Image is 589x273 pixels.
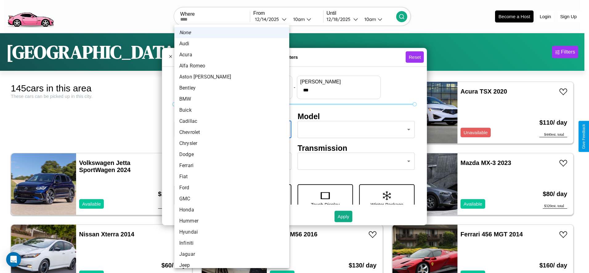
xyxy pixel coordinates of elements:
[6,252,21,267] div: Open Intercom Messenger
[174,127,289,138] li: Chevrolet
[582,124,586,149] div: Give Feedback
[174,105,289,116] li: Buick
[174,204,289,215] li: Honda
[174,249,289,260] li: Jaguar
[179,29,191,36] em: None
[174,238,289,249] li: Infiniti
[174,149,289,160] li: Dodge
[174,215,289,227] li: Hummer
[174,49,289,60] li: Acura
[174,260,289,271] li: Jeep
[174,71,289,82] li: Aston [PERSON_NAME]
[174,138,289,149] li: Chrysler
[174,227,289,238] li: Hyundai
[174,60,289,71] li: Alfa Romeo
[174,171,289,182] li: Fiat
[174,82,289,94] li: Bentley
[174,116,289,127] li: Cadillac
[174,38,289,49] li: Audi
[174,94,289,105] li: BMW
[174,182,289,193] li: Ford
[174,160,289,171] li: Ferrari
[174,193,289,204] li: GMC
